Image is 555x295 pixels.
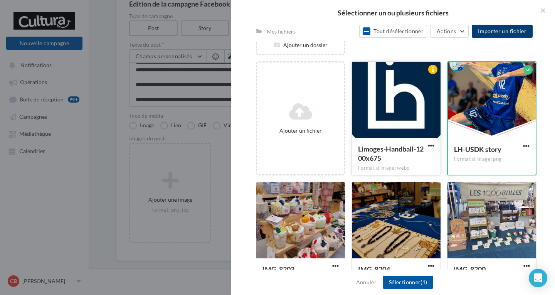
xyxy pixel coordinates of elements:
[472,25,533,38] button: Importer un fichier
[430,25,469,38] button: Actions
[353,278,380,287] button: Annuler
[257,41,344,49] div: Ajouter un dossier
[454,145,501,153] span: LH-USDK story
[260,127,341,135] div: Ajouter un fichier
[529,269,547,287] div: Open Intercom Messenger
[437,28,456,34] span: Actions
[358,165,434,172] div: Format d'image: webp
[420,279,427,285] span: (1)
[358,265,390,273] span: IMG_8204
[358,145,424,162] span: Limoges-Handball-1200x675
[478,28,526,34] span: Importer un fichier
[454,265,486,273] span: IMG_8200
[244,9,543,16] h2: Sélectionner un ou plusieurs fichiers
[454,156,530,163] div: Format d'image: png
[267,28,296,35] div: Mes fichiers
[383,276,433,289] button: Sélectionner(1)
[262,265,294,273] span: IMG_8203
[359,25,427,38] button: Tout désélectionner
